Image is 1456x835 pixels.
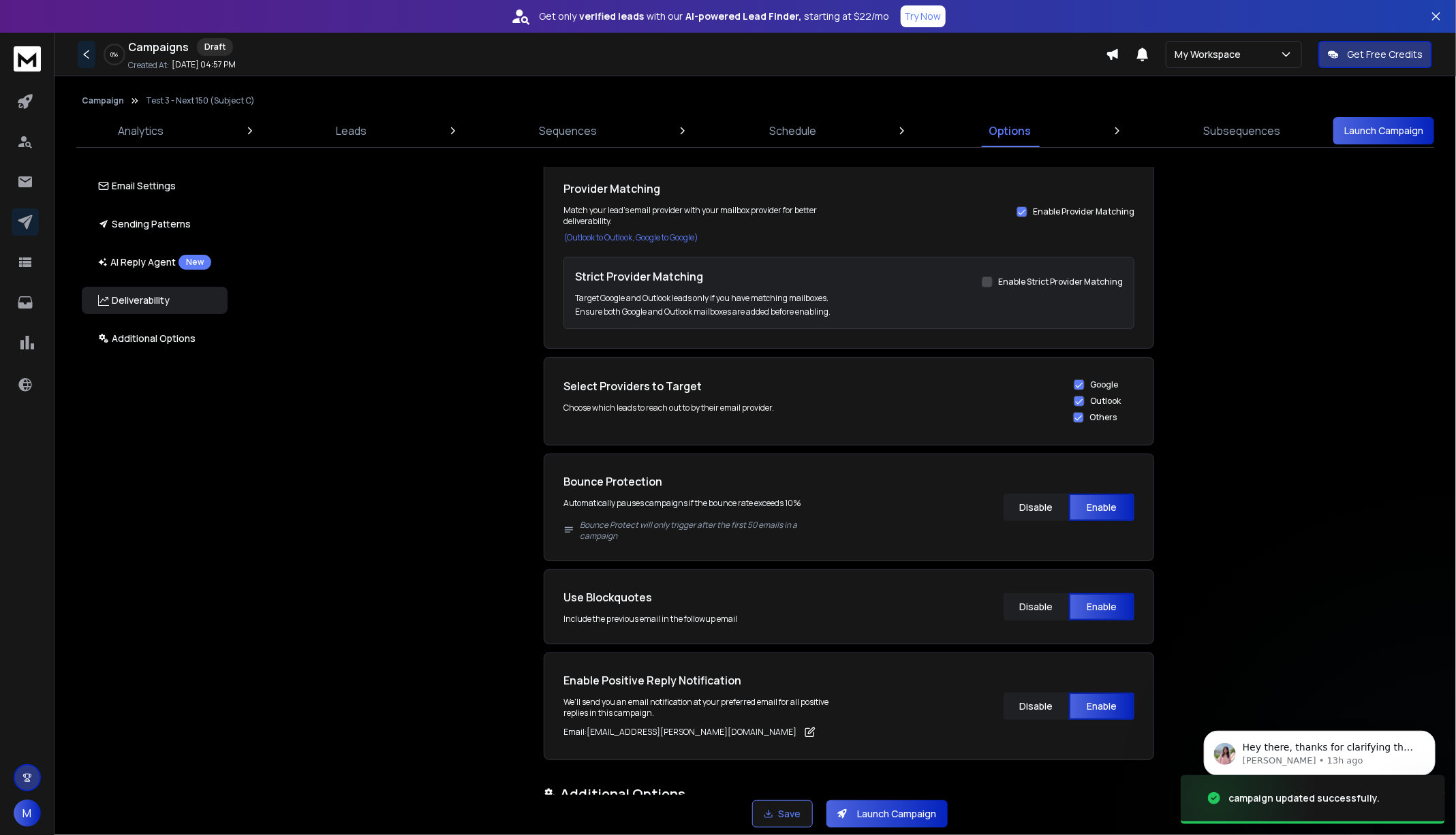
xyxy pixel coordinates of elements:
p: Email Settings [98,179,176,193]
p: 0 % [111,50,119,59]
h1: Campaigns [128,39,189,55]
p: Try Now [905,10,942,23]
a: Analytics [110,114,172,147]
iframe: Intercom notifications message [1183,702,1456,798]
p: Created At: [128,60,169,71]
button: Campaign [82,95,124,106]
p: Schedule [769,123,816,139]
button: Email Settings [82,172,228,200]
div: Draft [197,38,233,56]
a: Subsequences [1196,114,1289,147]
button: M [14,800,41,827]
a: Schedule [761,114,824,147]
strong: AI-powered Lead Finder, [686,10,802,23]
a: Leads [328,114,375,147]
button: Get Free Credits [1318,41,1432,68]
p: Options [989,123,1032,139]
h1: Provider Matching [563,180,835,197]
strong: verified leads [580,10,645,23]
a: Options [980,114,1040,147]
p: Sequences [539,123,597,139]
p: [DATE] 04:57 PM [172,59,236,70]
p: Subsequences [1204,123,1281,139]
a: Sequences [531,114,605,147]
p: Get only with our starting at $22/mo [540,10,890,23]
div: campaign updated successfully. [1228,791,1380,805]
p: Leads [336,123,367,139]
button: Launch Campaign [1333,117,1434,144]
p: Test 3 - Next 150 (Subject C) [146,95,255,106]
button: Try Now [901,5,946,27]
p: My Workspace [1175,48,1246,61]
img: logo [14,46,41,72]
p: Get Free Credits [1347,48,1423,61]
p: Analytics [118,123,164,139]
